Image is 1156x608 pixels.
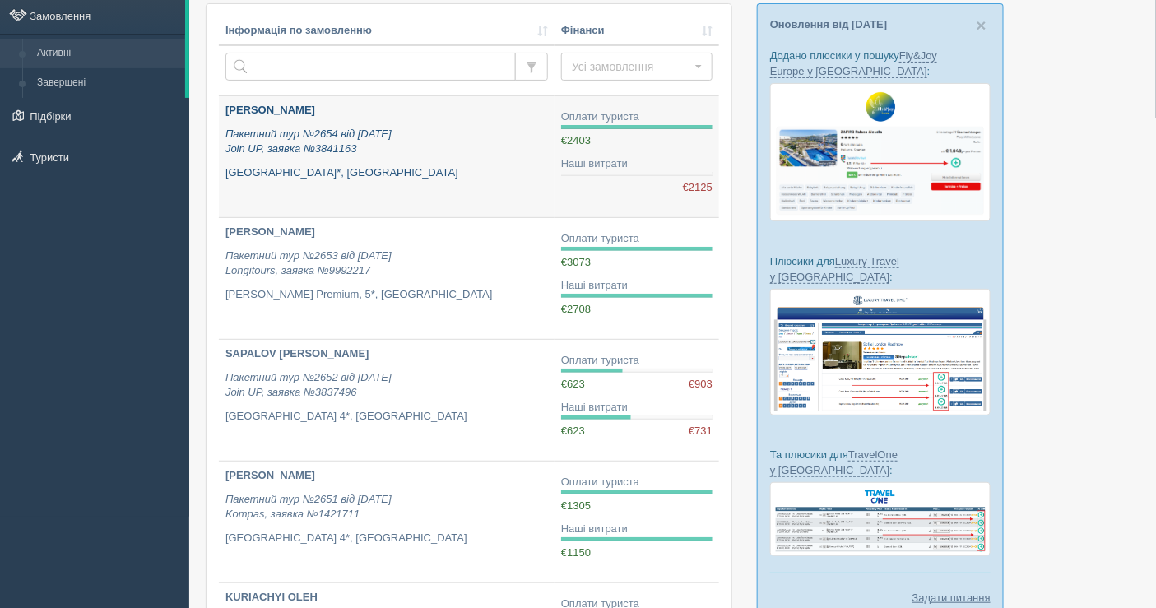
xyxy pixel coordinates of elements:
span: €1150 [561,546,591,559]
div: Оплати туриста [561,475,713,490]
span: €903 [689,377,713,392]
span: €3073 [561,256,591,268]
div: Оплати туриста [561,353,713,369]
a: [PERSON_NAME] Пакетний тур №2651 від [DATE]Kompas, заявка №1421711 [GEOGRAPHIC_DATA] 4*, [GEOGRAP... [219,462,555,582]
span: × [977,16,987,35]
div: Наші витрати [561,522,713,537]
button: Усі замовлення [561,53,713,81]
span: €1305 [561,499,591,512]
a: Активні [30,39,185,68]
a: SAPALOV [PERSON_NAME] Пакетний тур №2652 від [DATE]Join UP, заявка №3837496 [GEOGRAPHIC_DATA] 4*,... [219,340,555,461]
img: travel-one-%D0%BF%D1%96%D0%B4%D0%B1%D1%96%D1%80%D0%BA%D0%B0-%D1%81%D1%80%D0%BC-%D0%B4%D0%BB%D1%8F... [770,482,991,555]
i: Пакетний тур №2653 від [DATE] Longitours, заявка №9992217 [225,249,392,277]
img: fly-joy-de-proposal-crm-for-travel-agency.png [770,83,991,221]
p: Та плюсики для : [770,447,991,478]
i: Пакетний тур №2654 від [DATE] Join UP, заявка №3841163 [225,128,392,155]
p: Додано плюсики у пошуку : [770,48,991,79]
b: KURIACHYI OLEH [225,591,318,603]
span: €623 [561,378,585,390]
img: luxury-travel-%D0%BF%D0%BE%D0%B4%D0%B1%D0%BE%D1%80%D0%BA%D0%B0-%D1%81%D1%80%D0%BC-%D0%B4%D0%BB%D1... [770,289,991,415]
span: €2708 [561,303,591,315]
a: Оновлення від [DATE] [770,18,888,30]
a: Фінанси [561,23,713,39]
span: €2125 [683,180,713,196]
i: Пакетний тур №2652 від [DATE] Join UP, заявка №3837496 [225,371,392,399]
span: €2403 [561,134,591,146]
a: [PERSON_NAME] Пакетний тур №2653 від [DATE]Longitours, заявка №9992217 [PERSON_NAME] Premium, 5*,... [219,218,555,339]
span: €731 [689,424,713,439]
i: Пакетний тур №2651 від [DATE] Kompas, заявка №1421711 [225,493,392,521]
p: Плюсики для : [770,253,991,285]
p: [GEOGRAPHIC_DATA]*, [GEOGRAPHIC_DATA] [225,165,548,181]
b: SAPALOV [PERSON_NAME] [225,347,369,360]
span: €623 [561,425,585,437]
a: [PERSON_NAME] Пакетний тур №2654 від [DATE]Join UP, заявка №3841163 [GEOGRAPHIC_DATA]*, [GEOGRAPH... [219,96,555,217]
p: [PERSON_NAME] Premium, 5*, [GEOGRAPHIC_DATA] [225,287,548,303]
div: Оплати туриста [561,109,713,125]
a: Завершені [30,68,185,98]
p: [GEOGRAPHIC_DATA] 4*, [GEOGRAPHIC_DATA] [225,409,548,425]
p: [GEOGRAPHIC_DATA] 4*, [GEOGRAPHIC_DATA] [225,531,548,546]
a: Задати питання [912,590,991,606]
div: Наші витрати [561,156,713,172]
span: Усі замовлення [572,58,691,75]
div: Наші витрати [561,278,713,294]
input: Пошук за номером замовлення, ПІБ або паспортом туриста [225,53,516,81]
b: [PERSON_NAME] [225,469,315,481]
a: Інформація по замовленню [225,23,548,39]
b: [PERSON_NAME] [225,225,315,238]
a: Luxury Travel у [GEOGRAPHIC_DATA] [770,255,899,284]
button: Close [977,16,987,34]
div: Наші витрати [561,400,713,415]
div: Оплати туриста [561,231,713,247]
b: [PERSON_NAME] [225,104,315,116]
